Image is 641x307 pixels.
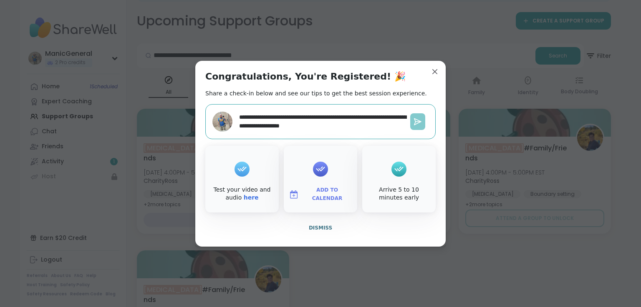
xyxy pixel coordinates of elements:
h2: Share a check-in below and see our tips to get the best session experience. [205,89,427,97]
button: Dismiss [205,219,436,237]
div: Test your video and audio [207,186,277,202]
img: ShareWell Logomark [289,190,299,200]
a: here [244,194,259,201]
span: Dismiss [309,225,332,231]
h1: Congratulations, You're Registered! 🎉 [205,71,406,82]
button: Add to Calendar [285,186,356,203]
span: Add to Calendar [302,186,352,202]
img: ManicGeneral [212,112,232,132]
div: Arrive 5 to 10 minutes early [364,186,434,202]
